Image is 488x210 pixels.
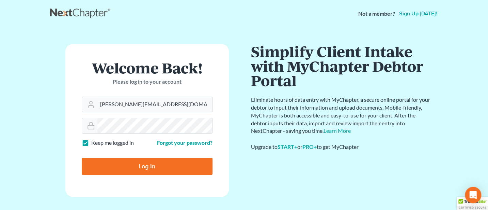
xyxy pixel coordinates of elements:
[465,187,481,203] div: Open Intercom Messenger
[398,11,438,16] a: Sign up [DATE]!
[91,139,134,147] label: Keep me logged in
[457,197,488,210] div: TrustedSite Certified
[324,127,351,134] a: Learn More
[251,96,431,135] p: Eliminate hours of data entry with MyChapter, a secure online portal for your debtor to input the...
[358,10,395,18] strong: Not a member?
[251,44,431,88] h1: Simplify Client Intake with MyChapter Debtor Portal
[278,143,297,150] a: START+
[251,143,431,151] div: Upgrade to or to get MyChapter
[302,143,317,150] a: PRO+
[157,139,212,146] a: Forgot your password?
[97,97,212,112] input: Email Address
[82,158,212,175] input: Log In
[82,78,212,86] p: Please log in to your account
[82,60,212,75] h1: Welcome Back!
